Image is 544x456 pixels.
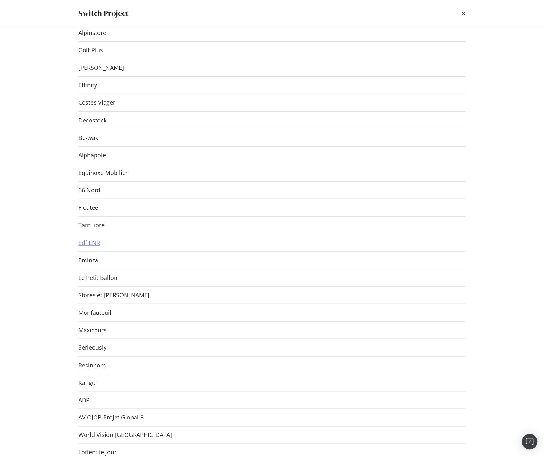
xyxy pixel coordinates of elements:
[78,397,90,404] a: ADP
[78,204,98,211] a: Floatee
[78,29,106,36] a: Alpinstore
[78,99,115,106] a: Costes Viager
[78,432,172,439] a: World Vision [GEOGRAPHIC_DATA]
[78,379,97,386] a: Kangui
[78,152,106,159] a: Alphapole
[78,187,100,194] a: 66 Nord
[78,449,116,456] a: Lorient le jour
[78,222,105,228] a: Tarn libre
[78,134,98,141] a: Be-wak
[78,292,149,299] a: Stores et [PERSON_NAME]
[462,8,466,19] div: times
[78,309,111,316] a: Monfauteuil
[78,47,103,54] a: Golf Plus
[78,169,128,176] a: Equinoxe Mobilier
[78,274,117,281] a: Le Petit Ballon
[78,327,106,334] a: Maxicours
[78,344,106,351] a: Serieously
[78,414,144,421] a: AV OJOB Projet Global 3
[78,257,98,264] a: Eminza
[78,362,106,369] a: Resinhom
[78,8,129,19] div: Switch Project
[78,117,106,124] a: Decostock
[522,434,538,450] div: Open Intercom Messenger
[78,82,97,89] a: Effinity
[78,64,124,71] a: [PERSON_NAME]
[78,239,100,246] a: Edf ENR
